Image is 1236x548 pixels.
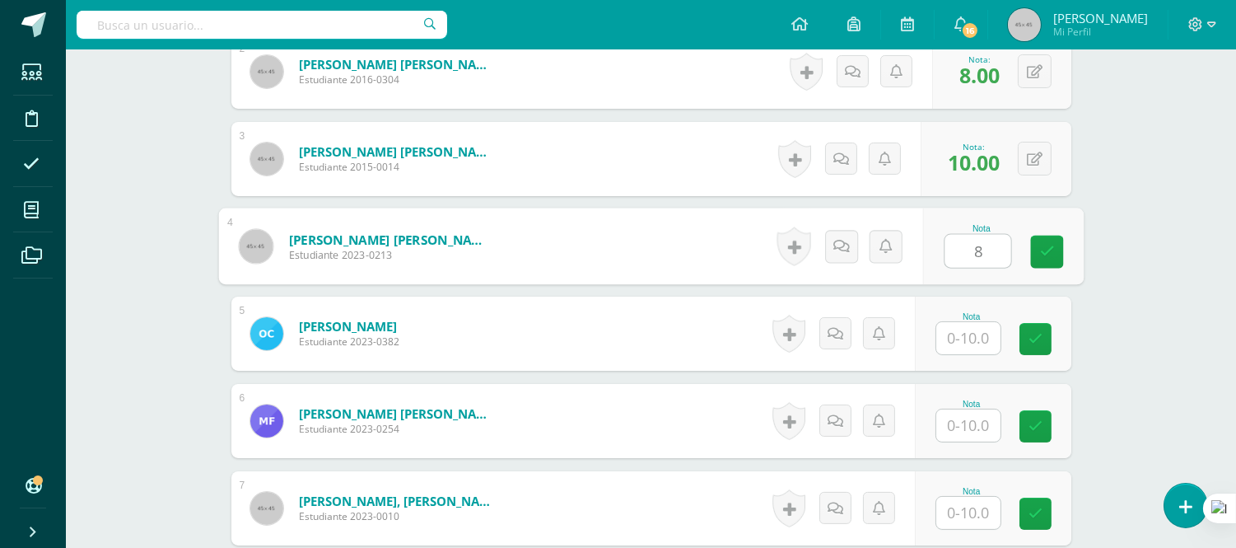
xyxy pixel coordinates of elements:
[250,317,283,350] img: 7ec7a79942ebc8f5a20042ffca093fc1.png
[936,497,1000,529] input: 0-10.0
[944,224,1019,233] div: Nota
[948,148,1000,176] span: 10.00
[239,229,273,263] img: 45x45
[288,248,492,263] span: Estudiante 2023-0213
[936,322,1000,354] input: 0-10.0
[250,492,283,525] img: 45x45
[299,73,497,87] span: Estudiante 2016-0304
[299,422,497,436] span: Estudiante 2023-0254
[299,509,497,523] span: Estudiante 2023-0010
[935,312,1008,321] div: Nota
[299,56,497,73] a: [PERSON_NAME] [PERSON_NAME]
[1053,10,1148,26] span: [PERSON_NAME]
[77,11,447,39] input: Busca un usuario...
[948,141,1000,152] div: Nota:
[299,335,399,349] span: Estudiante 2023-0382
[959,61,1000,89] span: 8.00
[961,21,979,40] span: 16
[299,493,497,509] a: [PERSON_NAME], [PERSON_NAME]
[936,410,1000,442] input: 0-10.0
[250,143,283,176] img: 45x45
[288,231,492,248] a: [PERSON_NAME] [PERSON_NAME]
[299,160,497,174] span: Estudiante 2015-0014
[299,318,399,335] a: [PERSON_NAME]
[299,143,497,160] a: [PERSON_NAME] [PERSON_NAME]
[1008,8,1041,41] img: 45x45
[935,487,1008,496] div: Nota
[944,235,1010,268] input: 0-10.0
[250,405,283,438] img: 9dcd7e2d8f6b4b7c6045e2a28a2c9804.png
[299,405,497,422] a: [PERSON_NAME] [PERSON_NAME]
[935,400,1008,409] div: Nota
[250,55,283,88] img: 45x45
[959,54,1000,65] div: Nota:
[1053,25,1148,39] span: Mi Perfil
